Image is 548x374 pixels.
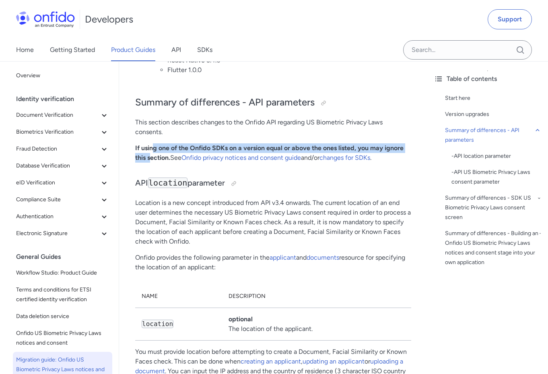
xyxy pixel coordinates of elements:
li: Flutter 1.0.0 [167,65,411,75]
button: eID Verification [13,175,112,191]
a: creating an applicant [241,357,301,365]
code: location [148,178,187,188]
span: Electronic Signature [16,229,99,238]
span: Workflow Studio: Product Guide [16,268,109,278]
button: Compliance Suite [13,192,112,208]
a: Product Guides [111,39,155,61]
p: This section describes changes to the Onfido API regarding US Biometric Privacy Laws consents. [135,118,411,137]
a: Support [488,9,532,29]
p: See and/or . [135,143,411,163]
img: Onfido Logo [16,11,75,27]
h2: Summary of differences - API parameters [135,96,411,110]
a: documents [307,254,339,261]
div: - API location parameter [451,151,542,161]
h3: API parameter [135,177,411,190]
button: Fraud Detection [13,141,112,157]
a: Summary of differences - Building an Onfido US Biometric Privacy Laws notices and consent stage i... [445,229,542,267]
a: applicant [270,254,296,261]
a: -API location parameter [451,151,542,161]
a: Summary of differences - API parameters [445,126,542,145]
span: Biometrics Verification [16,127,99,137]
a: Data deletion service [13,308,112,324]
a: Start here [445,93,542,103]
div: Identity verification [16,91,115,107]
button: Biometrics Verification [13,124,112,140]
div: - API US Biometric Privacy Laws consent parameter [451,167,542,187]
div: General Guides [16,249,115,265]
div: Table of contents [434,74,542,84]
a: Summary of differences - SDK US Biometric Privacy Laws consent screen [445,193,542,222]
a: Workflow Studio: Product Guide [13,265,112,281]
h1: Developers [85,13,133,26]
a: Version upgrades [445,110,542,119]
td: The location of the applicant. [222,308,411,340]
p: Onfido provides the following parameter in the and resource for specifying the location of an app... [135,253,411,272]
span: Fraud Detection [16,144,99,154]
a: Onfido privacy notices and consent guide [181,154,301,161]
span: Compliance Suite [16,195,99,205]
a: Overview [13,68,112,84]
span: Terms and conditions for ETSI certified identity verification [16,285,109,304]
strong: If using one of the Onfido SDKs on a version equal or above the ones listed, you may ignore this ... [135,144,404,161]
strong: optional [229,315,253,323]
th: Name [135,285,222,308]
a: Home [16,39,34,61]
a: Terms and conditions for ETSI certified identity verification [13,282,112,308]
span: Authentication [16,212,99,221]
a: Onfido US Biometric Privacy Laws notices and consent [13,325,112,351]
a: updating an applicant [303,357,365,365]
button: Document Verification [13,107,112,123]
span: Data deletion service [16,312,109,321]
code: location [142,320,173,328]
button: Electronic Signature [13,225,112,242]
span: Database Verification [16,161,99,171]
a: SDKs [197,39,212,61]
a: -API US Biometric Privacy Laws consent parameter [451,167,542,187]
a: changes for SDKs [319,154,370,161]
span: Onfido US Biometric Privacy Laws notices and consent [16,329,109,348]
a: API [171,39,181,61]
button: Database Verification [13,158,112,174]
span: Document Verification [16,110,99,120]
th: Description [222,285,411,308]
input: Onfido search input field [403,40,532,60]
span: eID Verification [16,178,99,188]
button: Authentication [13,209,112,225]
p: Location is a new concept introduced from API v3.4 onwards. The current location of an end user d... [135,198,411,246]
a: Getting Started [50,39,95,61]
span: Overview [16,71,109,81]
